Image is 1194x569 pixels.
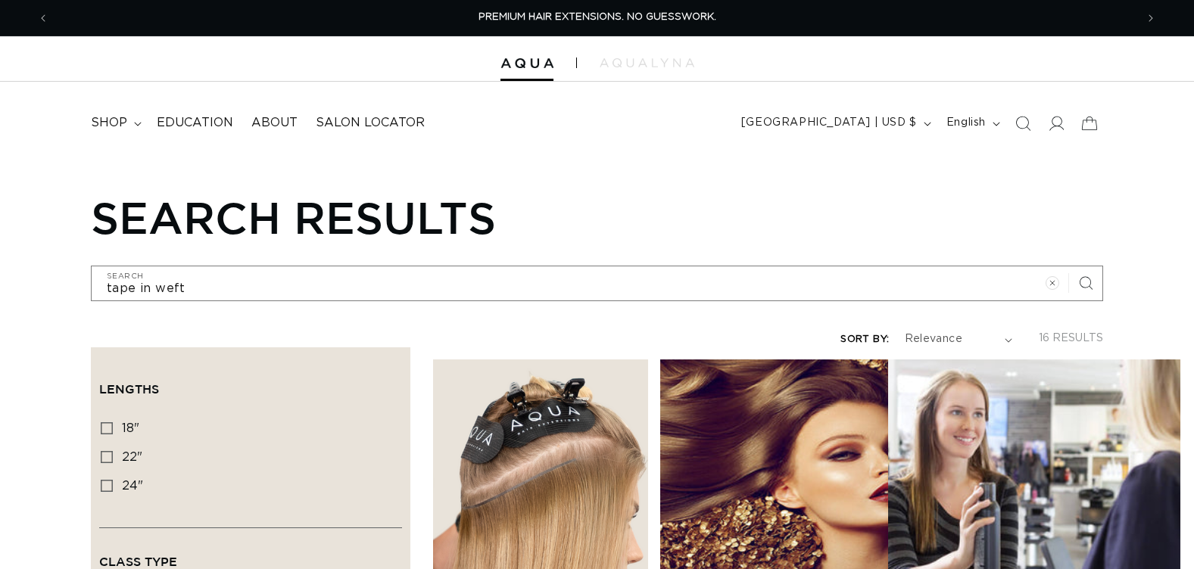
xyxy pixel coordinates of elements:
[122,480,143,492] span: 24"
[937,109,1006,138] button: English
[946,115,986,131] span: English
[91,115,127,131] span: shop
[732,109,937,138] button: [GEOGRAPHIC_DATA] | USD $
[1039,333,1103,344] span: 16 results
[741,115,917,131] span: [GEOGRAPHIC_DATA] | USD $
[122,451,142,463] span: 22"
[91,191,1103,243] h1: Search results
[92,266,1102,300] input: Search
[242,106,307,140] a: About
[122,422,139,434] span: 18"
[148,106,242,140] a: Education
[479,12,716,22] span: PREMIUM HAIR EXTENSIONS. NO GUESSWORK.
[600,58,694,67] img: aqualyna.com
[307,106,434,140] a: Salon Locator
[99,555,177,568] span: Class Type
[500,58,553,69] img: Aqua Hair Extensions
[251,115,298,131] span: About
[840,334,889,344] label: Sort by:
[1006,107,1040,140] summary: Search
[316,115,425,131] span: Salon Locator
[1036,266,1069,300] button: Clear search term
[1134,4,1168,33] button: Next announcement
[1069,266,1102,300] button: Search
[99,356,402,410] summary: Lengths (0 selected)
[99,382,159,396] span: Lengths
[157,115,233,131] span: Education
[82,106,148,140] summary: shop
[26,4,60,33] button: Previous announcement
